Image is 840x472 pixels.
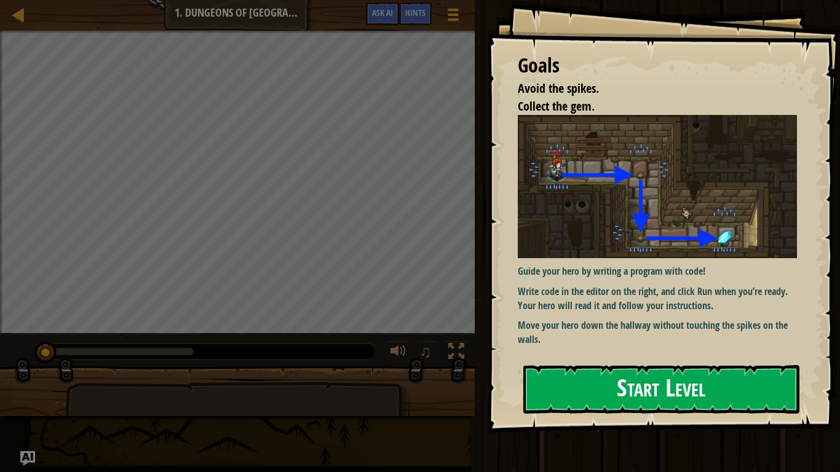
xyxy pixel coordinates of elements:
[405,7,426,18] span: Hints
[20,451,35,466] button: Ask AI
[386,340,411,366] button: Adjust volume
[518,264,797,278] p: Guide your hero by writing a program with code!
[518,318,797,347] p: Move your hero down the hallway without touching the spikes on the walls.
[372,7,393,18] span: Ask AI
[518,80,599,96] span: Avoid the spikes.
[502,98,794,116] li: Collect the gem.
[518,98,595,114] span: Collect the gem.
[523,365,799,414] button: Start Level
[444,340,469,366] button: Toggle fullscreen
[366,2,399,25] button: Ask AI
[419,342,432,361] span: ♫
[518,285,797,313] p: Write code in the editor on the right, and click Run when you’re ready. Your hero will read it an...
[518,52,797,80] div: Goals
[438,2,469,31] button: Show game menu
[417,340,438,366] button: ♫
[502,80,794,98] li: Avoid the spikes.
[518,115,797,258] img: Dungeons of kithgard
